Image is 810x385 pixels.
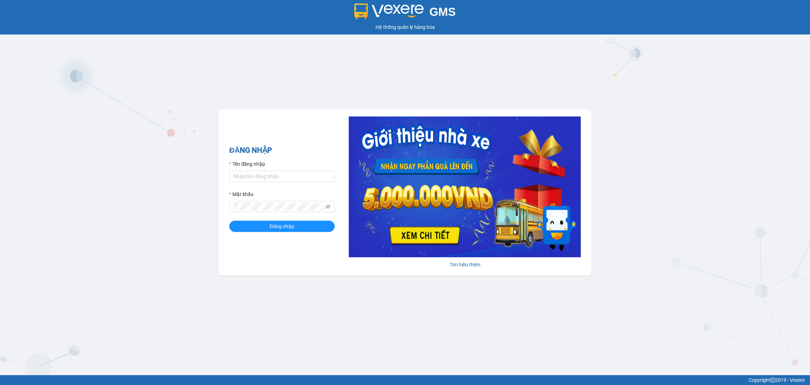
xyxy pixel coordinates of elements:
img: banner-0 [349,116,581,257]
div: Copyright 2019 - Vexere [5,376,805,384]
button: Đăng nhập [229,221,335,232]
span: Đăng nhập [270,222,294,230]
input: Tên đăng nhập [229,171,335,182]
div: Hệ thống quản lý hàng hóa [2,23,808,31]
label: Mật khẩu [229,190,253,198]
span: copyright [770,378,775,383]
a: GMS [354,11,456,16]
img: logo 2 [354,4,424,19]
h2: ĐĂNG NHẬP [229,145,335,156]
span: eye-invisible [326,204,330,209]
label: Tên đăng nhập [229,160,265,168]
span: GMS [429,5,456,18]
div: Tìm hiểu thêm [349,261,581,269]
input: Mật khẩu [233,203,324,210]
